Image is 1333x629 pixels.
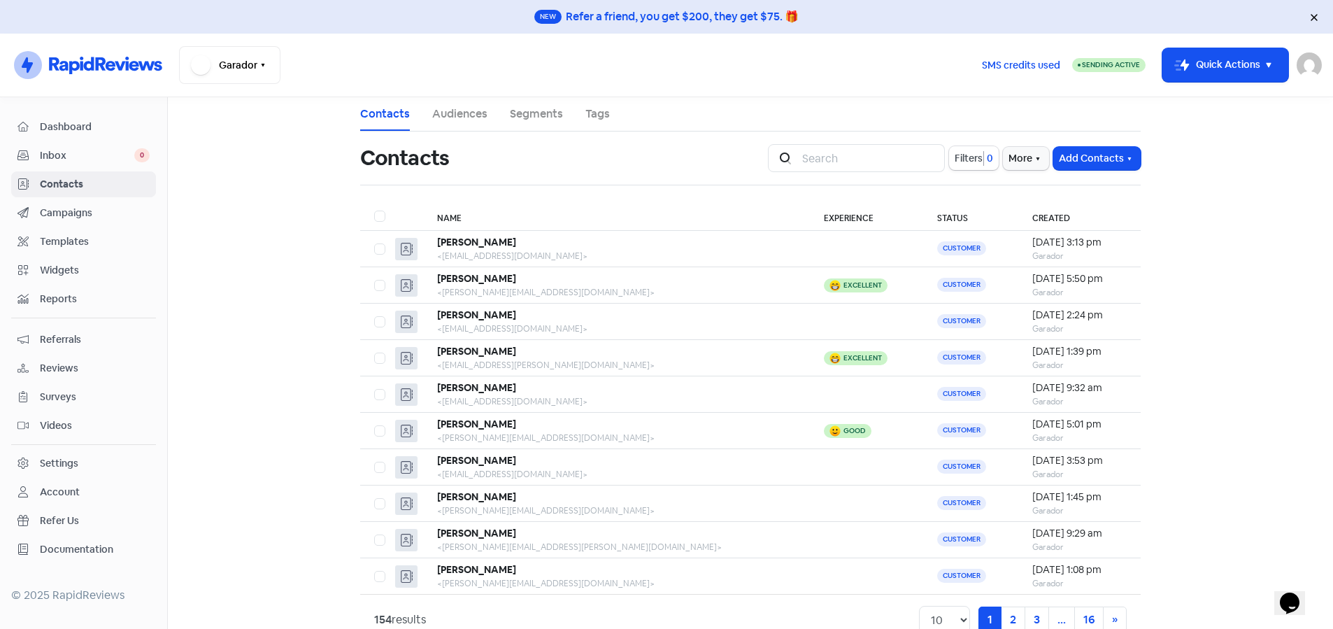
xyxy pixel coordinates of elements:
div: Refer a friend, you get $200, they get $75. 🎁 [566,8,799,25]
input: Search [794,144,945,172]
a: Sending Active [1072,57,1146,73]
span: 0 [984,151,993,166]
div: [DATE] 1:39 pm [1032,344,1127,359]
a: Dashboard [11,114,156,140]
button: Filters0 [949,146,999,170]
div: Garador [1032,468,1127,481]
span: Videos [40,418,150,433]
span: Customer [937,532,986,546]
th: Status [923,202,1018,231]
a: Surveys [11,384,156,410]
span: Customer [937,351,986,365]
div: <[EMAIL_ADDRESS][DOMAIN_NAME]> [437,250,796,262]
span: Widgets [40,263,150,278]
b: [PERSON_NAME] [437,563,516,576]
a: Refer Us [11,508,156,534]
span: Campaigns [40,206,150,220]
b: [PERSON_NAME] [437,345,516,358]
div: Garador [1032,286,1127,299]
b: [PERSON_NAME] [437,272,516,285]
div: Excellent [843,355,882,362]
span: Refer Us [40,514,150,528]
a: Documentation [11,537,156,563]
div: <[PERSON_NAME][EMAIL_ADDRESS][DOMAIN_NAME]> [437,504,796,517]
div: <[PERSON_NAME][EMAIL_ADDRESS][PERSON_NAME][DOMAIN_NAME]> [437,541,796,553]
div: Garador [1032,359,1127,372]
span: Customer [937,423,986,437]
span: Filters [955,151,983,166]
span: Customer [937,387,986,401]
div: [DATE] 9:32 am [1032,381,1127,395]
div: Good [843,427,866,434]
div: <[PERSON_NAME][EMAIL_ADDRESS][DOMAIN_NAME]> [437,577,796,590]
div: Garador [1032,432,1127,444]
span: Dashboard [40,120,150,134]
a: Campaigns [11,200,156,226]
div: [DATE] 5:01 pm [1032,417,1127,432]
span: » [1112,612,1118,627]
div: [DATE] 9:29 am [1032,526,1127,541]
a: Templates [11,229,156,255]
div: Account [40,485,80,500]
span: Templates [40,234,150,249]
a: Videos [11,413,156,439]
div: <[EMAIL_ADDRESS][DOMAIN_NAME]> [437,468,796,481]
a: Widgets [11,257,156,283]
div: [DATE] 1:08 pm [1032,563,1127,577]
div: <[EMAIL_ADDRESS][DOMAIN_NAME]> [437,395,796,408]
div: [DATE] 1:45 pm [1032,490,1127,504]
button: Add Contacts [1053,147,1141,170]
div: <[EMAIL_ADDRESS][PERSON_NAME][DOMAIN_NAME]> [437,359,796,372]
div: [DATE] 5:50 pm [1032,271,1127,286]
a: Audiences [432,106,487,122]
div: © 2025 RapidReviews [11,587,156,604]
a: Settings [11,451,156,476]
div: [DATE] 3:53 pm [1032,453,1127,468]
span: Surveys [40,390,150,404]
div: <[EMAIL_ADDRESS][DOMAIN_NAME]> [437,323,796,335]
span: Documentation [40,542,150,557]
b: [PERSON_NAME] [437,309,516,321]
div: [DATE] 3:13 pm [1032,235,1127,250]
button: More [1003,147,1049,170]
th: Created [1018,202,1141,231]
div: Settings [40,456,78,471]
b: [PERSON_NAME] [437,527,516,539]
b: [PERSON_NAME] [437,236,516,248]
span: Customer [937,460,986,474]
span: Customer [937,496,986,510]
button: Quick Actions [1162,48,1288,82]
span: Inbox [40,148,134,163]
div: <[PERSON_NAME][EMAIL_ADDRESS][DOMAIN_NAME]> [437,432,796,444]
span: Customer [937,314,986,328]
a: Tags [585,106,610,122]
button: Garador [179,46,280,84]
b: [PERSON_NAME] [437,454,516,467]
div: Garador [1032,395,1127,408]
span: 0 [134,148,150,162]
div: results [374,612,426,628]
a: Inbox 0 [11,143,156,169]
span: SMS credits used [982,58,1060,73]
th: Experience [810,202,923,231]
div: <[PERSON_NAME][EMAIL_ADDRESS][DOMAIN_NAME]> [437,286,796,299]
span: Reports [40,292,150,306]
span: Customer [937,569,986,583]
span: Sending Active [1082,60,1140,69]
span: Contacts [40,177,150,192]
a: Account [11,479,156,505]
div: Garador [1032,504,1127,517]
strong: 154 [374,612,392,627]
b: [PERSON_NAME] [437,418,516,430]
iframe: chat widget [1274,573,1319,615]
div: Garador [1032,250,1127,262]
div: Garador [1032,577,1127,590]
b: [PERSON_NAME] [437,490,516,503]
div: [DATE] 2:24 pm [1032,308,1127,323]
div: Garador [1032,541,1127,553]
span: Referrals [40,332,150,347]
a: Reports [11,286,156,312]
span: New [534,10,562,24]
div: Garador [1032,323,1127,335]
a: SMS credits used [970,57,1072,71]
